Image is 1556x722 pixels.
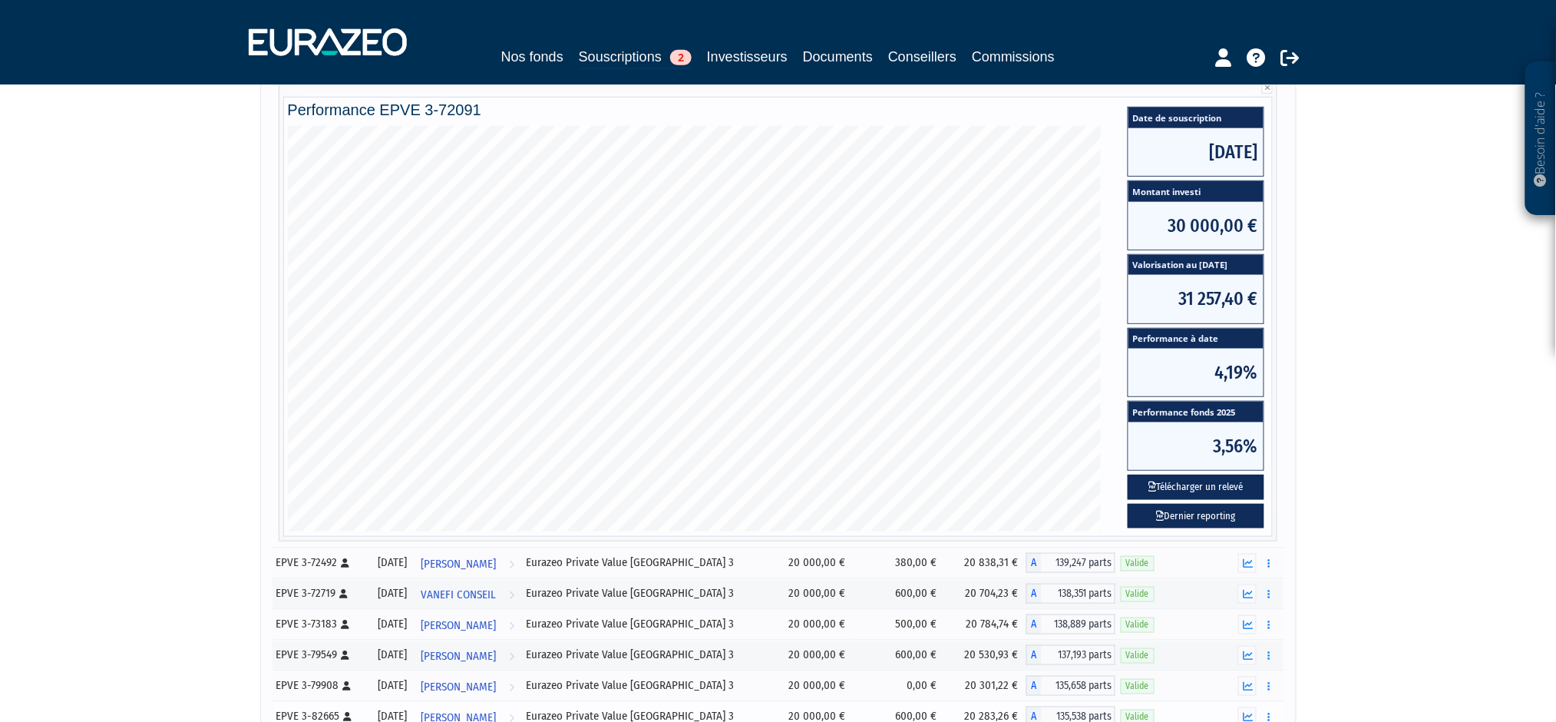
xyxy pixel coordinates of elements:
[1026,614,1042,634] span: A
[1042,584,1115,604] span: 138,351 parts
[421,581,496,609] span: VANEFI CONSEIL
[1121,618,1155,632] span: Valide
[375,585,409,601] div: [DATE]
[579,46,692,70] a: Souscriptions2
[1026,676,1042,696] span: A
[375,677,409,694] div: [DATE]
[276,647,365,663] div: EPVE 3-79549
[1026,553,1115,573] div: A - Eurazeo Private Value Europe 3
[1026,584,1115,604] div: A - Eurazeo Private Value Europe 3
[276,616,365,632] div: EPVE 3-73183
[421,611,496,640] span: [PERSON_NAME]
[276,585,365,601] div: EPVE 3-72719
[276,677,365,694] div: EPVE 3-79908
[854,671,945,701] td: 0,00 €
[1128,422,1264,470] span: 3,56%
[854,640,945,671] td: 600,00 €
[770,640,853,671] td: 20 000,00 €
[1128,255,1264,276] span: Valorisation au [DATE]
[1026,676,1115,696] div: A - Eurazeo Private Value Europe 3
[1128,181,1264,202] span: Montant investi
[526,677,765,694] div: Eurazeo Private Value [GEOGRAPHIC_DATA] 3
[1121,587,1155,601] span: Valide
[1026,645,1115,665] div: A - Eurazeo Private Value Europe 3
[1128,128,1264,176] span: [DATE]
[343,681,352,691] i: [Français] Personne physique
[288,101,1269,118] h4: Performance EPVE 3-72091
[509,581,514,609] i: Voir l'investisseur
[415,548,520,578] a: [PERSON_NAME]
[1026,614,1115,634] div: A - Eurazeo Private Value Europe 3
[342,558,350,568] i: [Français] Personne physique
[526,585,765,601] div: Eurazeo Private Value [GEOGRAPHIC_DATA] 3
[670,50,692,65] span: 2
[340,589,349,598] i: [Français] Personne physique
[1042,553,1115,573] span: 139,247 parts
[854,548,945,578] td: 380,00 €
[1042,645,1115,665] span: 137,193 parts
[944,640,1026,671] td: 20 530,93 €
[415,671,520,701] a: [PERSON_NAME]
[375,616,409,632] div: [DATE]
[1042,676,1115,696] span: 135,658 parts
[1121,648,1155,663] span: Valide
[249,28,407,56] img: 1732889491-logotype_eurazeo_blanc_rvb.png
[1532,70,1550,208] p: Besoin d'aide ?
[944,578,1026,609] td: 20 704,23 €
[944,671,1026,701] td: 20 301,22 €
[509,611,514,640] i: Voir l'investisseur
[421,673,496,701] span: [PERSON_NAME]
[1128,202,1264,250] span: 30 000,00 €
[501,46,563,68] a: Nos fonds
[972,46,1055,68] a: Commissions
[1128,275,1264,323] span: 31 257,40 €
[803,46,873,68] a: Documents
[342,651,350,660] i: [Français] Personne physique
[375,555,409,571] div: [DATE]
[770,578,853,609] td: 20 000,00 €
[944,548,1026,578] td: 20 838,31 €
[1128,402,1264,422] span: Performance fonds 2025
[415,578,520,609] a: VANEFI CONSEIL
[1128,349,1264,396] span: 4,19%
[509,642,514,671] i: Voir l'investisseur
[421,550,496,578] span: [PERSON_NAME]
[888,46,956,68] a: Conseillers
[1026,645,1042,665] span: A
[344,712,352,721] i: [Français] Personne physique
[1026,584,1042,604] span: A
[526,555,765,571] div: Eurazeo Private Value [GEOGRAPHIC_DATA] 3
[770,609,853,640] td: 20 000,00 €
[415,609,520,640] a: [PERSON_NAME]
[342,620,350,629] i: [Français] Personne physique
[509,673,514,701] i: Voir l'investisseur
[526,647,765,663] div: Eurazeo Private Value [GEOGRAPHIC_DATA] 3
[1128,475,1264,500] button: Télécharger un relevé
[944,609,1026,640] td: 20 784,74 €
[770,548,853,578] td: 20 000,00 €
[1121,556,1155,571] span: Valide
[1128,108,1264,128] span: Date de souscription
[375,647,409,663] div: [DATE]
[1026,553,1042,573] span: A
[1042,614,1115,634] span: 138,889 parts
[707,46,788,68] a: Investisseurs
[276,555,365,571] div: EPVE 3-72492
[526,616,765,632] div: Eurazeo Private Value [GEOGRAPHIC_DATA] 3
[854,578,945,609] td: 600,00 €
[854,609,945,640] td: 500,00 €
[1128,329,1264,349] span: Performance à date
[1121,679,1155,694] span: Valide
[770,671,853,701] td: 20 000,00 €
[509,550,514,578] i: Voir l'investisseur
[1128,504,1264,529] a: Dernier reporting
[421,642,496,671] span: [PERSON_NAME]
[415,640,520,671] a: [PERSON_NAME]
